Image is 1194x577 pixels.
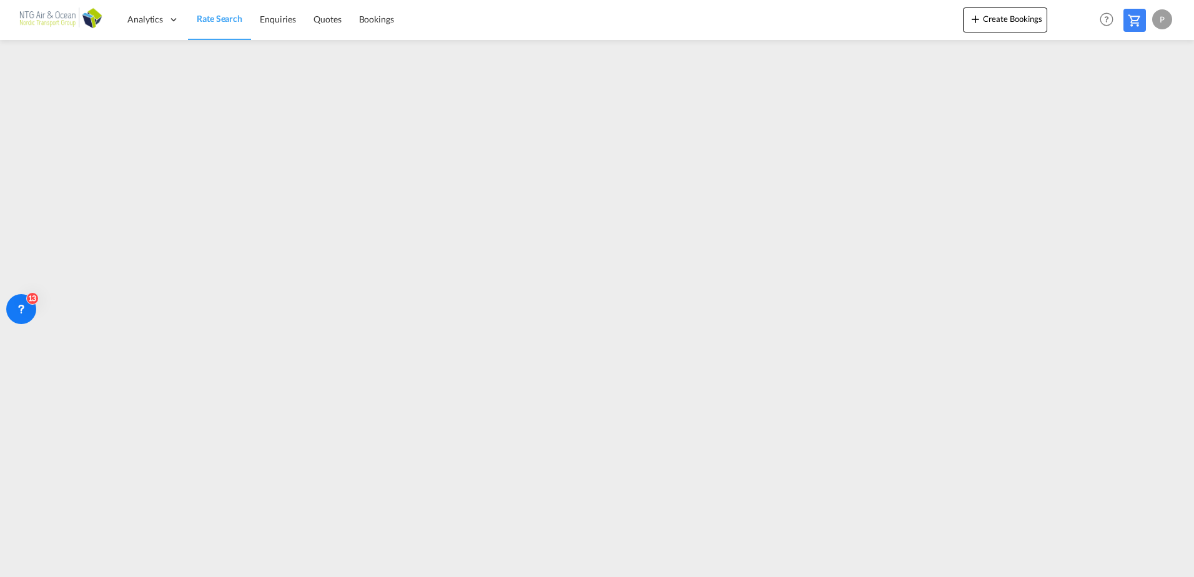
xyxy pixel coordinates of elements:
span: Help [1096,9,1117,30]
span: Analytics [127,13,163,26]
span: Rate Search [197,13,242,24]
span: Bookings [359,14,394,24]
div: P [1152,9,1172,29]
span: Quotes [313,14,341,24]
md-icon: icon-plus 400-fg [968,11,983,26]
button: icon-plus 400-fgCreate Bookings [963,7,1047,32]
span: Enquiries [260,14,296,24]
img: af31b1c0b01f11ecbc353f8e72265e29.png [19,6,103,34]
div: Help [1096,9,1123,31]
